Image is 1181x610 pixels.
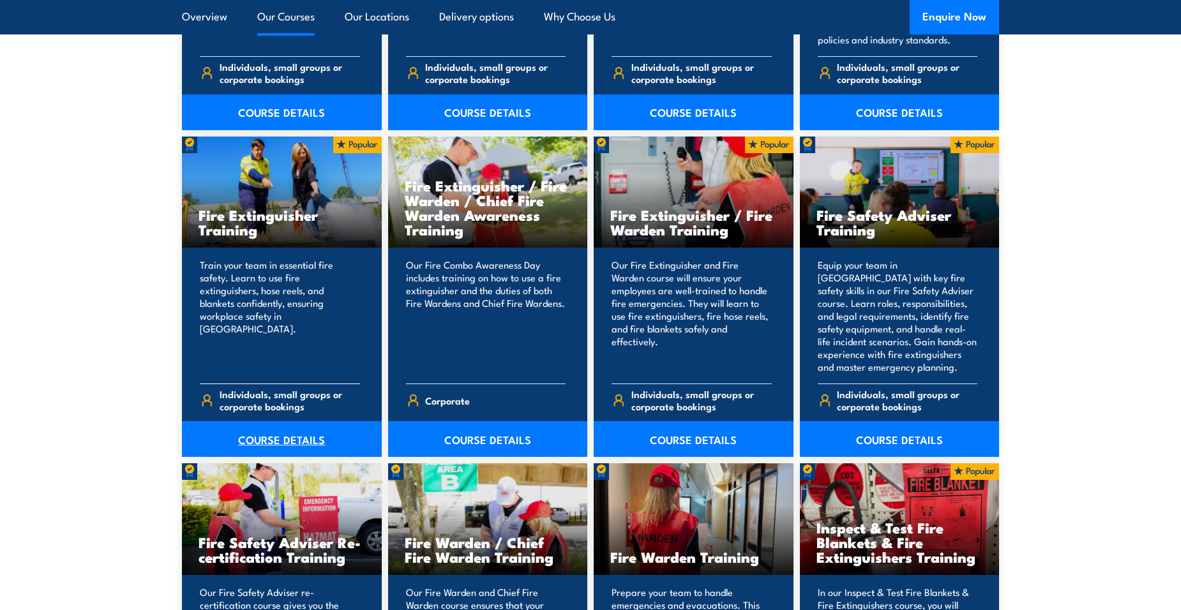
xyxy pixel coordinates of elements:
[182,421,382,457] a: COURSE DETAILS
[425,61,566,85] span: Individuals, small groups or corporate bookings
[425,391,470,410] span: Corporate
[200,258,360,373] p: Train your team in essential fire safety. Learn to use fire extinguishers, hose reels, and blanke...
[388,421,588,457] a: COURSE DETAILS
[405,535,571,564] h3: Fire Warden / Chief Fire Warden Training
[800,421,1000,457] a: COURSE DETAILS
[405,178,571,237] h3: Fire Extinguisher / Fire Warden / Chief Fire Warden Awareness Training
[182,94,382,130] a: COURSE DETAILS
[800,94,1000,130] a: COURSE DETAILS
[837,388,977,412] span: Individuals, small groups or corporate bookings
[631,61,772,85] span: Individuals, small groups or corporate bookings
[610,207,777,237] h3: Fire Extinguisher / Fire Warden Training
[406,258,566,373] p: Our Fire Combo Awareness Day includes training on how to use a fire extinguisher and the duties o...
[220,61,360,85] span: Individuals, small groups or corporate bookings
[612,258,772,373] p: Our Fire Extinguisher and Fire Warden course will ensure your employees are well-trained to handl...
[220,388,360,412] span: Individuals, small groups or corporate bookings
[816,520,983,564] h3: Inspect & Test Fire Blankets & Fire Extinguishers Training
[388,94,588,130] a: COURSE DETAILS
[594,94,794,130] a: COURSE DETAILS
[199,207,365,237] h3: Fire Extinguisher Training
[610,549,777,564] h3: Fire Warden Training
[631,388,772,412] span: Individuals, small groups or corporate bookings
[199,535,365,564] h3: Fire Safety Adviser Re-certification Training
[818,258,978,373] p: Equip your team in [GEOGRAPHIC_DATA] with key fire safety skills in our Fire Safety Adviser cours...
[594,421,794,457] a: COURSE DETAILS
[837,61,977,85] span: Individuals, small groups or corporate bookings
[816,207,983,237] h3: Fire Safety Adviser Training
